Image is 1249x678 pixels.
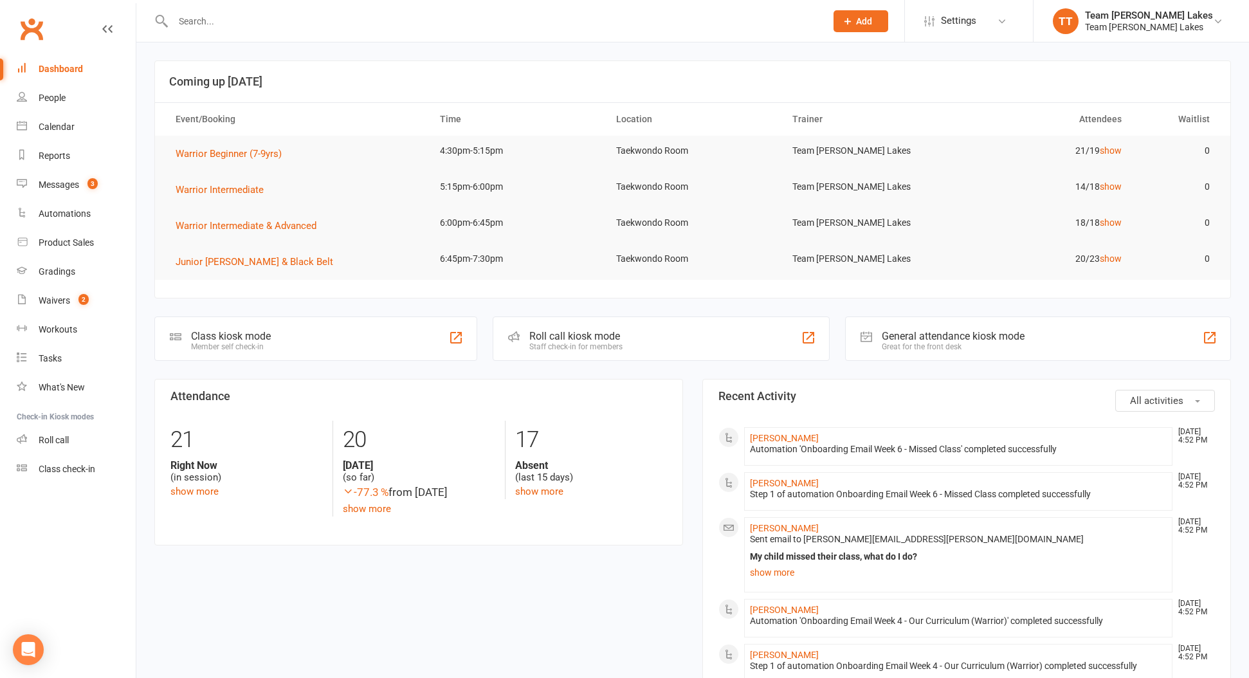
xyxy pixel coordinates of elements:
[191,342,271,351] div: Member self check-in
[164,103,428,136] th: Event/Booking
[1100,145,1122,156] a: show
[750,563,1167,582] a: show more
[176,148,282,160] span: Warrior Beginner (7-9yrs)
[515,459,667,484] div: (last 15 days)
[1133,172,1221,202] td: 0
[718,390,1215,403] h3: Recent Activity
[17,455,136,484] a: Class kiosk mode
[428,103,605,136] th: Time
[750,489,1167,500] div: Step 1 of automation Onboarding Email Week 6 - Missed Class completed successfully
[750,433,819,443] a: [PERSON_NAME]
[605,103,781,136] th: Location
[17,142,136,170] a: Reports
[1085,10,1213,21] div: Team [PERSON_NAME] Lakes
[605,244,781,274] td: Taekwondo Room
[750,605,819,615] a: [PERSON_NAME]
[39,353,62,363] div: Tasks
[39,64,83,74] div: Dashboard
[515,486,563,497] a: show more
[1133,136,1221,166] td: 0
[39,295,70,306] div: Waivers
[1085,21,1213,33] div: Team [PERSON_NAME] Lakes
[1053,8,1079,34] div: TT
[191,330,271,342] div: Class kiosk mode
[1172,473,1214,490] time: [DATE] 4:52 PM
[750,551,1167,562] div: My child missed their class, what do I do?
[529,330,623,342] div: Roll call kiosk mode
[750,478,819,488] a: [PERSON_NAME]
[17,84,136,113] a: People
[1172,645,1214,661] time: [DATE] 4:52 PM
[856,16,872,26] span: Add
[605,172,781,202] td: Taekwondo Room
[428,172,605,202] td: 5:15pm-6:00pm
[39,93,66,103] div: People
[176,218,325,234] button: Warrior Intermediate & Advanced
[176,220,316,232] span: Warrior Intermediate & Advanced
[1172,518,1214,535] time: [DATE] 4:52 PM
[169,75,1216,88] h3: Coming up [DATE]
[343,503,391,515] a: show more
[781,103,957,136] th: Trainer
[176,256,333,268] span: Junior [PERSON_NAME] & Black Belt
[1172,600,1214,616] time: [DATE] 4:52 PM
[17,113,136,142] a: Calendar
[170,486,219,497] a: show more
[170,421,323,459] div: 21
[957,172,1133,202] td: 14/18
[750,650,819,660] a: [PERSON_NAME]
[17,199,136,228] a: Automations
[169,12,817,30] input: Search...
[1172,428,1214,444] time: [DATE] 4:52 PM
[781,244,957,274] td: Team [PERSON_NAME] Lakes
[781,136,957,166] td: Team [PERSON_NAME] Lakes
[957,208,1133,238] td: 18/18
[17,257,136,286] a: Gradings
[750,616,1167,627] div: Automation 'Onboarding Email Week 4 - Our Curriculum (Warrior)' completed successfully
[39,382,85,392] div: What's New
[39,324,77,334] div: Workouts
[957,136,1133,166] td: 21/19
[17,228,136,257] a: Product Sales
[15,13,48,45] a: Clubworx
[176,182,273,197] button: Warrior Intermediate
[750,444,1167,455] div: Automation 'Onboarding Email Week 6 - Missed Class' completed successfully
[17,55,136,84] a: Dashboard
[343,421,495,459] div: 20
[750,661,1167,672] div: Step 1 of automation Onboarding Email Week 4 - Our Curriculum (Warrior) completed successfully
[17,344,136,373] a: Tasks
[343,459,495,484] div: (so far)
[515,459,667,472] strong: Absent
[39,464,95,474] div: Class check-in
[515,421,667,459] div: 17
[882,330,1025,342] div: General attendance kiosk mode
[176,146,291,161] button: Warrior Beginner (7-9yrs)
[529,342,623,351] div: Staff check-in for members
[834,10,888,32] button: Add
[78,294,89,305] span: 2
[13,634,44,665] div: Open Intercom Messenger
[1130,395,1183,407] span: All activities
[1133,244,1221,274] td: 0
[176,184,264,196] span: Warrior Intermediate
[343,484,495,501] div: from [DATE]
[39,208,91,219] div: Automations
[605,136,781,166] td: Taekwondo Room
[39,179,79,190] div: Messages
[17,286,136,315] a: Waivers 2
[882,342,1025,351] div: Great for the front desk
[1100,253,1122,264] a: show
[39,151,70,161] div: Reports
[343,486,388,499] span: -77.3 %
[750,523,819,533] a: [PERSON_NAME]
[39,266,75,277] div: Gradings
[428,244,605,274] td: 6:45pm-7:30pm
[957,244,1133,274] td: 20/23
[1100,181,1122,192] a: show
[428,136,605,166] td: 4:30pm-5:15pm
[17,373,136,402] a: What's New
[428,208,605,238] td: 6:00pm-6:45pm
[170,459,323,484] div: (in session)
[781,208,957,238] td: Team [PERSON_NAME] Lakes
[1115,390,1215,412] button: All activities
